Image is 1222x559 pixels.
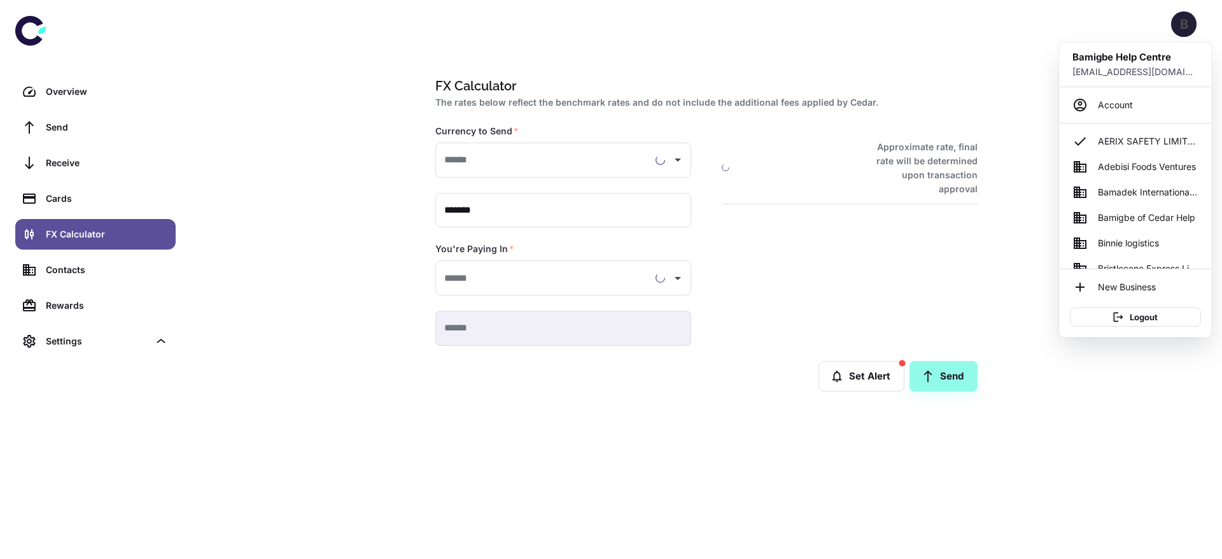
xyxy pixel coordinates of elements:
span: Bamigbe of Cedar Help [1098,211,1195,225]
p: [EMAIL_ADDRESS][DOMAIN_NAME] [1072,65,1198,79]
span: Adebisi Foods Ventures [1098,160,1196,174]
a: Account [1065,92,1206,118]
li: New Business [1065,274,1206,300]
span: Binnie logistics [1098,236,1159,250]
span: AERIX SAFETY LIMITED [1098,134,1198,148]
span: Bristlecone Express Limited [1098,262,1198,276]
span: Bamadek International Company Nigeria Limited [1098,185,1198,199]
h6: Bamigbe Help Centre [1072,50,1198,65]
button: Logout [1070,308,1201,327]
